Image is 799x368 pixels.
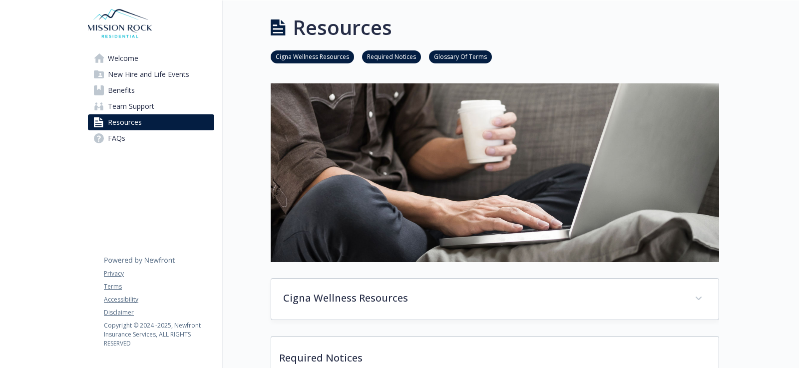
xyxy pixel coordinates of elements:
span: Welcome [108,50,138,66]
span: Resources [108,114,142,130]
div: Cigna Wellness Resources [271,279,719,320]
a: Accessibility [104,295,214,304]
a: Welcome [88,50,214,66]
p: Cigna Wellness Resources [283,291,683,306]
a: New Hire and Life Events [88,66,214,82]
a: Terms [104,282,214,291]
p: Copyright © 2024 - 2025 , Newfront Insurance Services, ALL RIGHTS RESERVED [104,321,214,348]
a: Cigna Wellness Resources [271,51,354,61]
span: FAQs [108,130,125,146]
a: Disclaimer [104,308,214,317]
span: New Hire and Life Events [108,66,189,82]
a: Required Notices [362,51,421,61]
span: Team Support [108,98,154,114]
a: Resources [88,114,214,130]
a: Glossary Of Terms [429,51,492,61]
a: Team Support [88,98,214,114]
a: Privacy [104,269,214,278]
img: resources page banner [271,83,719,262]
a: Benefits [88,82,214,98]
span: Benefits [108,82,135,98]
h1: Resources [293,12,392,42]
a: FAQs [88,130,214,146]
